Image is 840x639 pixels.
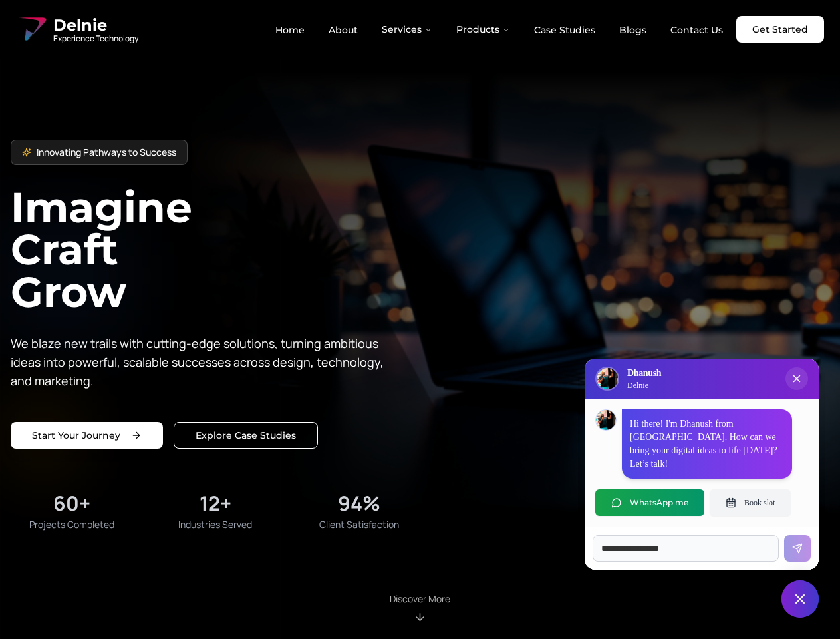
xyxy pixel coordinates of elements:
button: WhatsApp me [595,489,704,516]
a: Explore our solutions [174,422,318,449]
h1: Imagine Craft Grow [11,186,420,312]
p: Discover More [390,592,450,606]
a: Delnie Logo Full [16,13,138,45]
div: 94% [338,491,380,515]
span: Projects Completed [29,518,114,531]
a: Home [265,19,315,41]
a: Blogs [609,19,657,41]
div: 60+ [53,491,90,515]
a: Get Started [736,16,824,43]
button: Services [371,16,443,43]
button: Close chat [781,580,819,618]
nav: Main [265,16,734,43]
div: Scroll to About section [390,592,450,623]
button: Products [446,16,521,43]
p: We blaze new trails with cutting-edge solutions, turning ambitious ideas into powerful, scalable ... [11,334,394,390]
span: Industries Served [178,518,252,531]
span: Delnie [53,15,138,36]
button: Close chat popup [785,367,808,390]
p: Delnie [627,380,661,391]
img: Delnie Logo [597,368,618,389]
button: Book slot [710,489,791,516]
img: Dhanush [596,410,616,430]
h3: Dhanush [627,367,661,380]
a: Contact Us [660,19,734,41]
p: Hi there! I'm Dhanush from [GEOGRAPHIC_DATA]. How can we bring your digital ideas to life [DATE]?... [630,417,784,471]
span: Client Satisfaction [319,518,399,531]
a: About [318,19,368,41]
a: Start your project with us [11,422,163,449]
div: 12+ [200,491,231,515]
span: Experience Technology [53,33,138,44]
span: Innovating Pathways to Success [37,146,176,159]
img: Delnie Logo [16,13,48,45]
a: Case Studies [523,19,606,41]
